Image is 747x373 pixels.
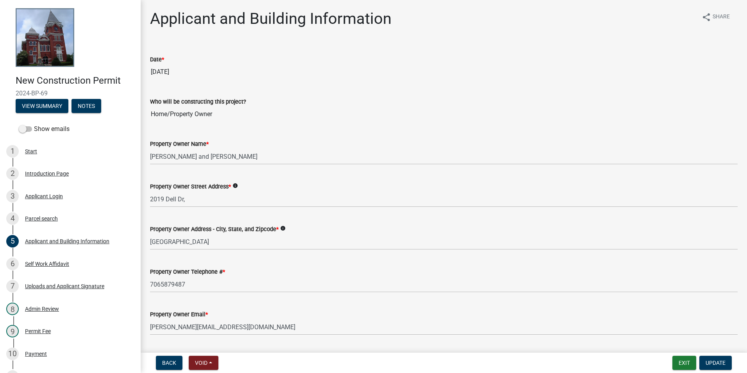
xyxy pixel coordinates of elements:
label: Property Owner Street Address [150,184,231,190]
span: Back [162,360,176,366]
div: 5 [6,235,19,247]
button: Void [189,356,218,370]
div: 10 [6,348,19,360]
label: Property Owner Address - City, State, and Zipcode [150,227,279,232]
h4: New Construction Permit [16,75,134,86]
span: 2024-BP-69 [16,90,125,97]
button: Exit [672,356,696,370]
wm-modal-confirm: Notes [71,103,101,109]
div: 4 [6,212,19,225]
span: Share [713,13,730,22]
div: Payment [25,351,47,357]
button: shareShare [695,9,736,25]
div: 1 [6,145,19,158]
div: 9 [6,325,19,337]
div: 2 [6,167,19,180]
i: share [702,13,711,22]
i: info [232,183,238,188]
div: 6 [6,258,19,270]
h1: Applicant and Building Information [150,9,391,28]
div: Permit Fee [25,328,51,334]
div: 7 [6,280,19,292]
span: Update [706,360,726,366]
img: Talbot County, Georgia [16,8,74,67]
div: 8 [6,303,19,315]
wm-modal-confirm: Summary [16,103,68,109]
button: Notes [71,99,101,113]
i: info [280,226,286,231]
span: Void [195,360,207,366]
div: 3 [6,190,19,203]
label: Date [150,57,164,63]
div: Uploads and Applicant Signature [25,283,104,289]
div: Parcel search [25,216,58,221]
button: View Summary [16,99,68,113]
label: Property Owner Email [150,312,208,317]
button: Back [156,356,182,370]
div: Start [25,149,37,154]
div: Self Work Affidavit [25,261,69,267]
div: Admin Review [25,306,59,312]
button: Update [699,356,732,370]
div: Applicant and Building Information [25,239,109,244]
label: Property Owner Name [150,142,209,147]
div: Introduction Page [25,171,69,176]
label: Show emails [19,124,70,134]
label: Who will be constructing this project? [150,99,246,105]
label: Property Owner Telephone # [150,269,225,275]
div: Applicant Login [25,194,63,199]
